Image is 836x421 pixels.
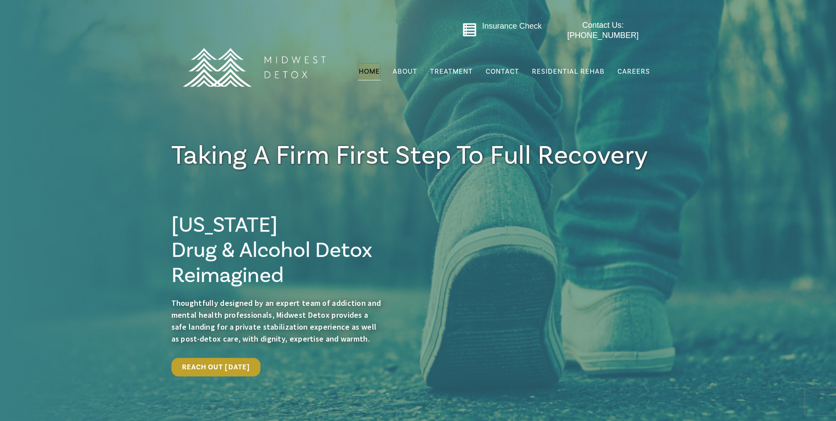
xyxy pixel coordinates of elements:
a: Insurance Check [482,22,542,30]
span: Home [359,67,380,76]
span: [US_STATE] Drug & Alcohol Detox Reimagined [171,211,372,289]
span: Thoughtfully designed by an expert team of addiction and mental health professionals, Midwest Det... [171,298,381,344]
a: Treatment [429,63,474,80]
span: About [393,68,417,75]
a: Go to midwestdetox.com/message-form-page/ [462,23,477,40]
span: Contact [486,68,519,75]
span: Contact Us: [PHONE_NUMBER] [567,21,639,40]
span: Reach Out [DATE] [182,363,250,372]
a: Home [358,63,381,80]
a: Contact [485,63,520,80]
a: Residential Rehab [531,63,606,80]
a: About [392,63,418,80]
span: Taking a firm First Step To full Recovery [171,139,649,173]
span: Residential Rehab [532,67,605,76]
a: Contact Us: [PHONE_NUMBER] [550,20,656,41]
a: Careers [617,63,651,80]
a: Reach Out [DATE] [171,358,261,376]
img: MD Logo Horitzontal white-01 (1) (1) [177,29,331,106]
span: Treatment [430,68,473,75]
span: Careers [617,67,650,76]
